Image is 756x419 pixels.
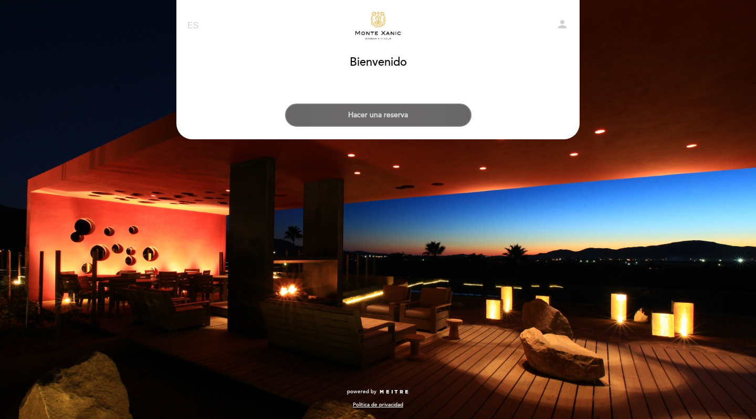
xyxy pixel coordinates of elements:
button: person [556,18,569,34]
span: powered by [347,388,376,395]
button: Hacer una reserva [285,104,471,127]
h1: Bienvenido [350,56,407,69]
a: Política de privacidad [353,401,403,408]
a: powered by [347,388,409,395]
img: MEITRE [379,390,409,395]
a: Descubre Monte Xanic [312,12,444,40]
i: person [556,18,569,30]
